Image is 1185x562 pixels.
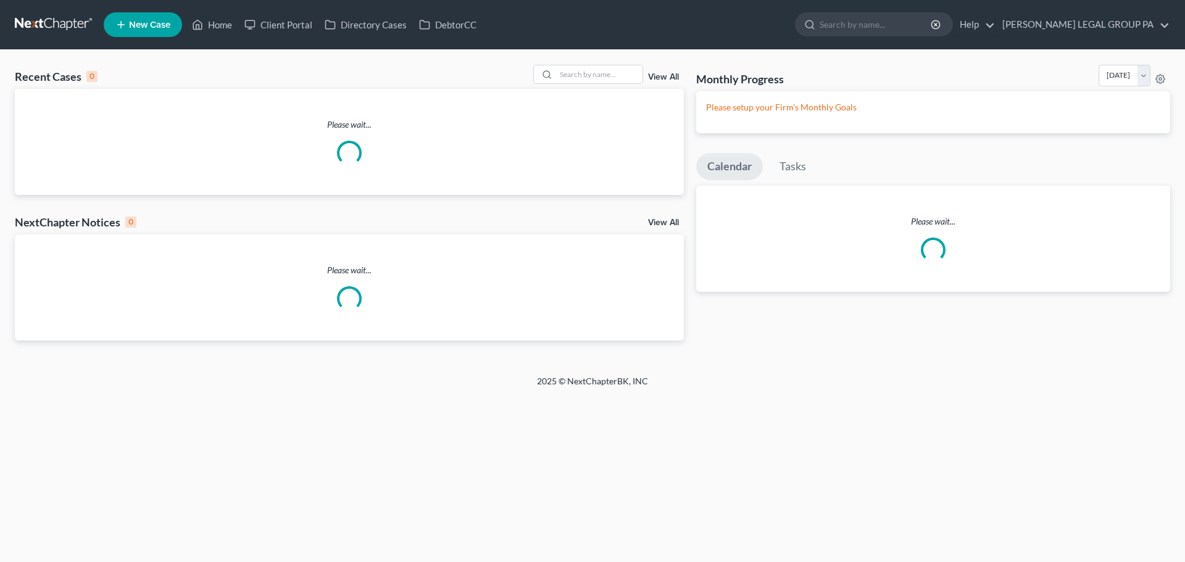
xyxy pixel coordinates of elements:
p: Please wait... [15,264,684,276]
a: [PERSON_NAME] LEGAL GROUP PA [996,14,1170,36]
a: DebtorCC [413,14,483,36]
p: Please wait... [15,118,684,131]
span: New Case [129,20,170,30]
a: Directory Cases [318,14,413,36]
p: Please setup your Firm's Monthly Goals [706,101,1160,114]
input: Search by name... [820,13,933,36]
a: Client Portal [238,14,318,36]
div: 0 [86,71,98,82]
div: NextChapter Notices [15,215,136,229]
input: Search by name... [556,65,642,83]
div: 2025 © NextChapterBK, INC [241,375,944,397]
h3: Monthly Progress [696,72,784,86]
div: 0 [125,217,136,228]
a: Calendar [696,153,763,180]
a: View All [648,218,679,227]
a: Tasks [768,153,817,180]
div: Recent Cases [15,69,98,84]
a: Home [186,14,238,36]
p: Please wait... [696,215,1170,228]
a: View All [648,73,679,81]
a: Help [954,14,995,36]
